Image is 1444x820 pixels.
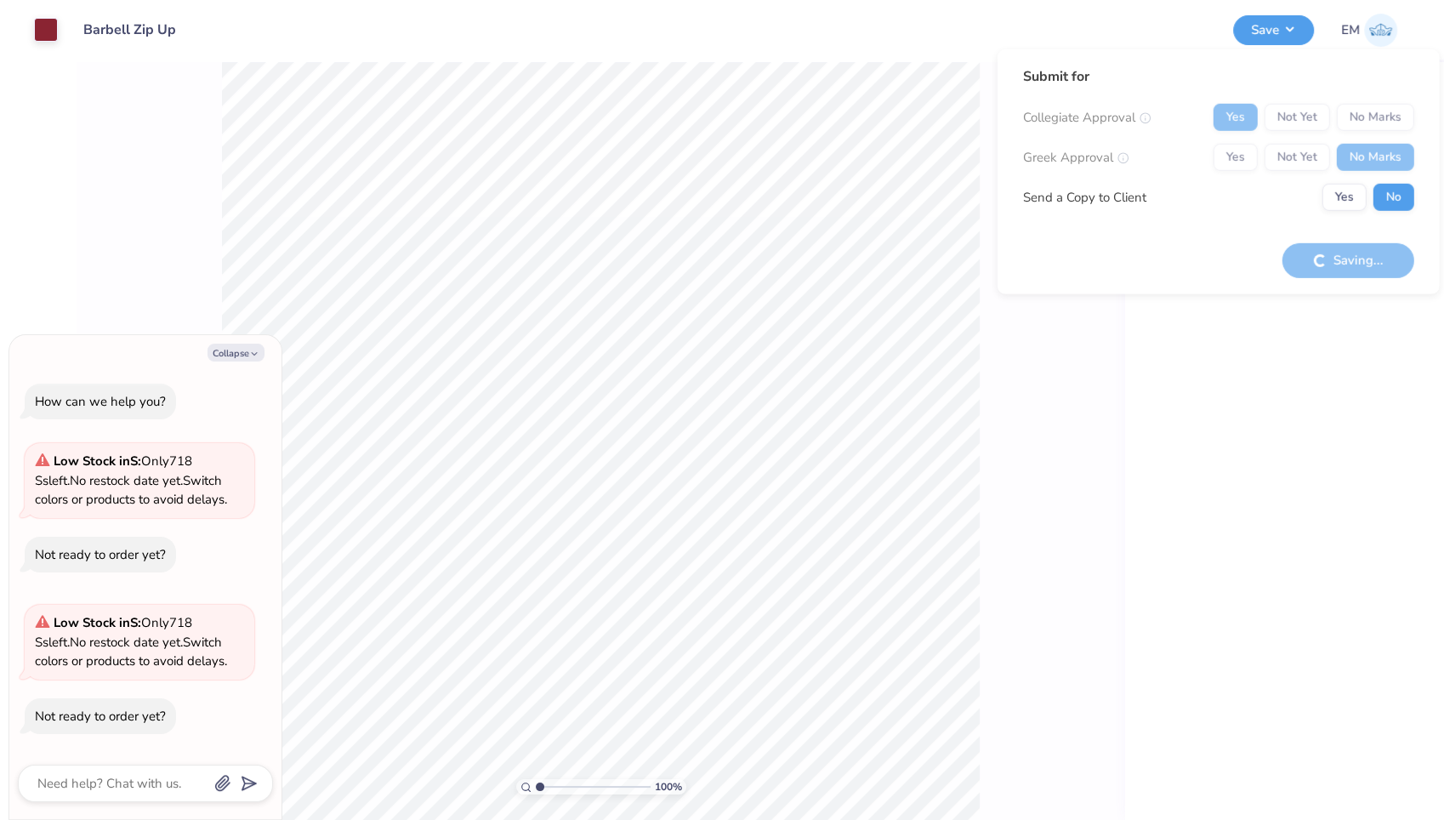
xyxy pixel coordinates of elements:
button: No [1373,184,1414,211]
a: EM [1341,14,1397,47]
input: Untitled Design [71,13,196,47]
button: Collapse [208,344,264,362]
span: 100 % [655,779,682,794]
div: Submit for [1023,66,1414,87]
button: Save [1233,15,1314,45]
strong: Low Stock in S : [54,614,141,631]
span: Only 718 Ss left. Switch colors or products to avoid delays. [35,614,227,669]
button: Yes [1322,184,1367,211]
span: EM [1341,20,1360,40]
strong: Low Stock in S : [54,453,141,470]
img: Erin Mickan [1364,14,1397,47]
div: Not ready to order yet? [35,546,166,563]
div: Send a Copy to Client [1023,188,1146,208]
div: How can we help you? [35,393,166,410]
span: No restock date yet. [70,634,183,651]
div: Not ready to order yet? [35,708,166,725]
span: No restock date yet. [70,472,183,489]
span: Only 718 Ss left. Switch colors or products to avoid delays. [35,453,227,508]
